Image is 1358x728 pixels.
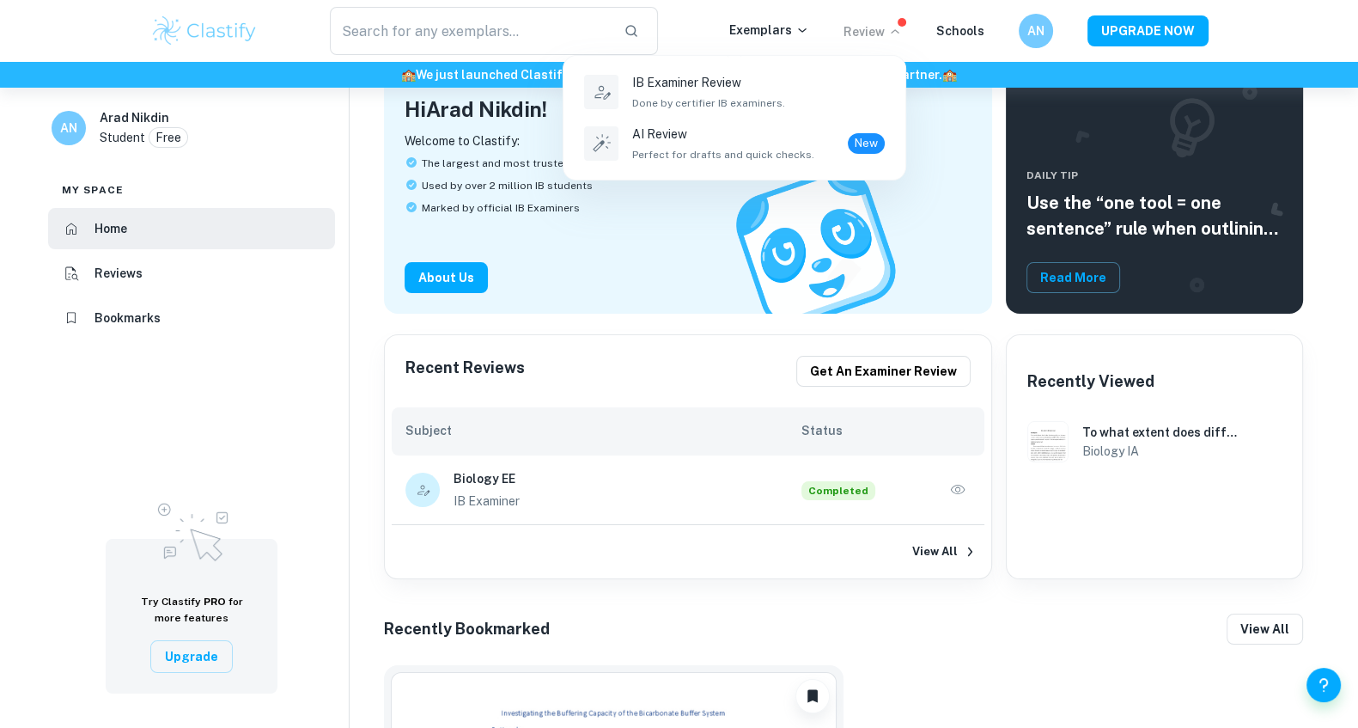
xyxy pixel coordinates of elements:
[581,121,888,166] a: AI ReviewPerfect for drafts and quick checks.New
[632,125,814,144] p: AI Review
[632,95,785,111] span: Done by certifier IB examiners.
[848,135,885,152] span: New
[632,73,785,92] p: IB Examiner Review
[632,147,814,162] span: Perfect for drafts and quick checks.
[581,70,888,114] a: IB Examiner ReviewDone by certifier IB examiners.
